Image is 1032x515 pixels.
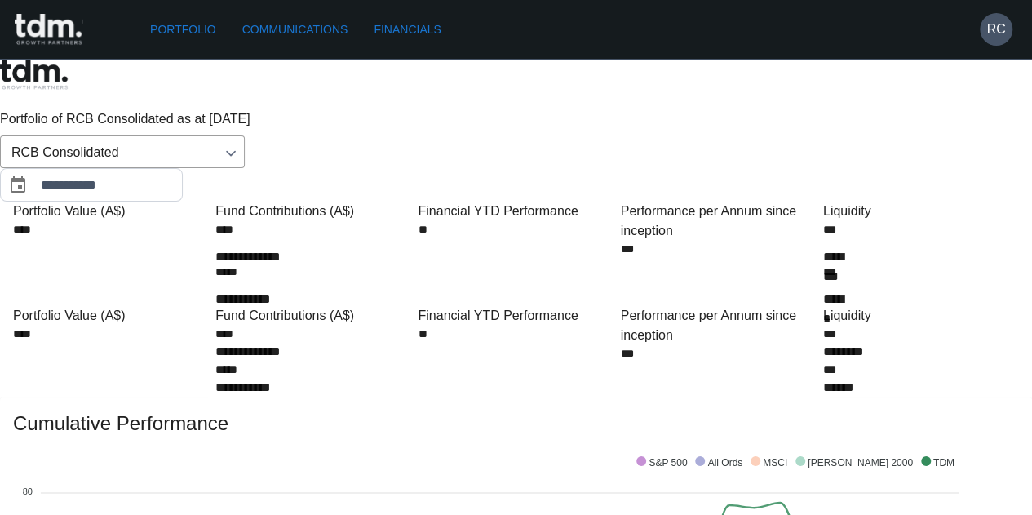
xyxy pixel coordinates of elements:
[980,13,1012,46] button: RC
[695,457,742,468] span: All Ords
[986,20,1005,39] h6: RC
[215,202,411,221] div: Fund Contributions (A$)
[636,457,687,468] span: S&P 500
[144,15,223,45] a: Portfolio
[418,202,613,221] div: Financial YTD Performance
[13,306,209,326] div: Portfolio Value (A$)
[621,202,817,241] div: Performance per Annum since inception
[13,411,1019,437] span: Cumulative Performance
[823,306,1019,326] div: Liquidity
[367,15,447,45] a: Financials
[751,457,787,468] span: MSCI
[215,306,411,326] div: Fund Contributions (A$)
[236,15,355,45] a: Communications
[621,306,817,345] div: Performance per Annum since inception
[2,169,34,202] button: Choose date, selected date is Aug 31, 2025
[418,306,613,326] div: Financial YTD Performance
[921,457,954,468] span: TDM
[795,457,913,468] span: [PERSON_NAME] 2000
[823,202,1019,221] div: Liquidity
[13,202,209,221] div: Portfolio Value (A$)
[23,486,33,496] tspan: 80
